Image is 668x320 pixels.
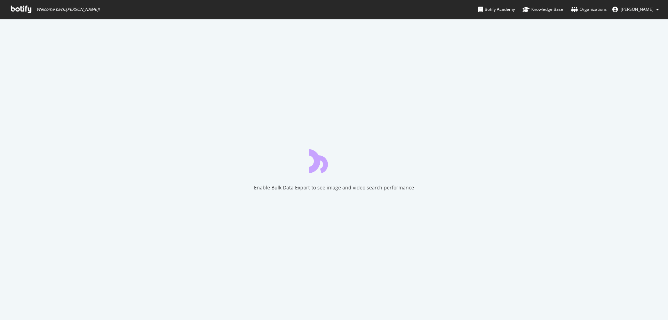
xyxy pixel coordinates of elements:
[571,6,607,13] div: Organizations
[37,7,100,12] span: Welcome back, [PERSON_NAME] !
[621,6,653,12] span: Ibrahim M
[254,184,414,191] div: Enable Bulk Data Export to see image and video search performance
[478,6,515,13] div: Botify Academy
[309,148,359,173] div: animation
[607,4,665,15] button: [PERSON_NAME]
[523,6,563,13] div: Knowledge Base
